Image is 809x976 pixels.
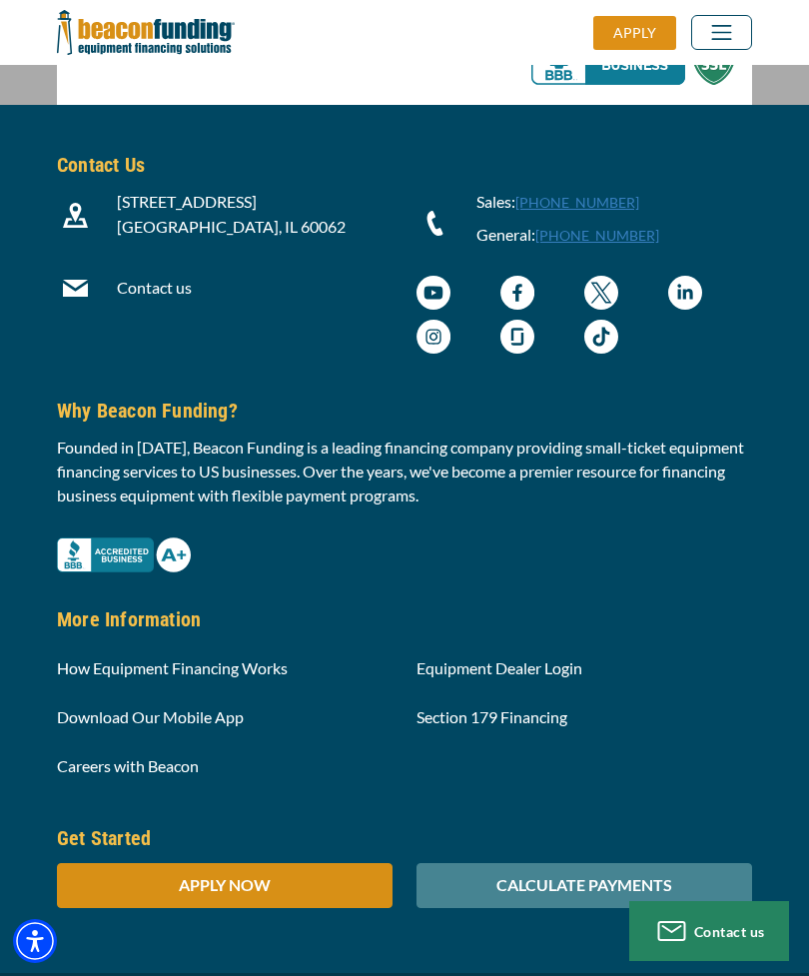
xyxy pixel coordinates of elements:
[593,16,691,50] a: APPLY
[500,276,534,310] img: Beacon Funding Facebook
[57,533,191,550] a: Better Business Bureau Complaint Free A+ Rating - open in a new tab
[57,396,752,426] h5: Why Beacon Funding?
[117,278,192,297] a: Contact us
[57,823,752,853] h5: Get Started
[476,190,752,215] p: Sales:
[584,276,618,310] img: Beacon Funding twitter
[57,863,393,908] div: APPLY NOW
[500,320,534,354] img: Beacon Funding Glassdoor
[584,320,618,354] img: Beacon Funding TikTok
[668,276,702,310] img: Beacon Funding LinkedIn
[515,194,639,211] a: call (847) 897-2499
[694,923,765,940] span: Contact us
[584,288,618,305] a: Beacon Funding twitter - open in a new tab
[416,658,582,677] a: Equipment Dealer Login
[416,707,567,726] a: Section 179 Financing
[57,537,191,572] img: Better Business Bureau Complaint Free A+ Rating
[535,227,659,244] a: call (800) 866-6396
[416,863,752,908] div: CALCULATE PAYMENTS
[476,223,752,248] p: General:
[57,150,752,180] h5: Contact Us
[416,276,450,310] img: Beacon Funding YouTube Channel
[63,276,88,301] img: Beacon Funding Email Contact Icon
[668,288,702,305] a: Beacon Funding LinkedIn - open in a new tab
[584,332,618,349] a: Beacon Funding TikTok - open in a new tab
[416,320,450,354] img: Beacon Funding Instagram
[593,16,676,50] div: APPLY
[500,332,534,349] a: Beacon Funding Glassdoor - open in a new tab
[416,332,450,349] a: Beacon Funding Instagram - open in a new tab
[422,211,447,236] img: Beacon Funding Phone
[57,756,199,775] a: Careers with Beacon
[416,288,450,305] a: Beacon Funding YouTube Channel - open in a new tab
[57,877,393,894] a: APPLY NOW
[57,436,752,507] p: Founded in [DATE], Beacon Funding is a leading financing company providing small-ticket equipment...
[57,604,752,634] h5: More Information
[629,901,789,961] button: Contact us
[63,203,88,228] img: Beacon Funding location
[57,707,244,726] a: Download Our Mobile App
[57,658,288,677] a: How Equipment Financing Works
[416,877,752,894] a: CALCULATE PAYMENTS
[13,919,57,963] div: Accessibility Menu
[691,15,752,50] button: Toggle navigation
[500,288,534,305] a: Beacon Funding Facebook - open in a new tab
[117,192,346,236] span: [STREET_ADDRESS] [GEOGRAPHIC_DATA], IL 60062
